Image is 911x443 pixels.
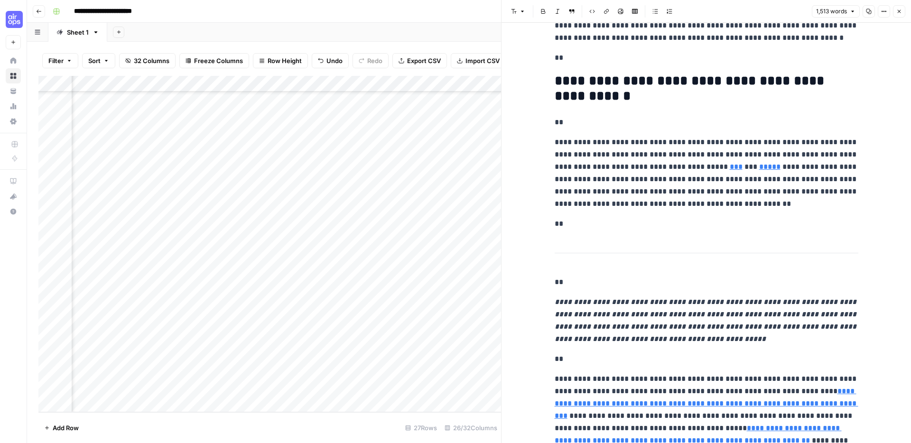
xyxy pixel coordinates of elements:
[48,23,107,42] a: Sheet 1
[326,56,343,65] span: Undo
[6,99,21,114] a: Usage
[816,7,847,16] span: 1,513 words
[6,174,21,189] a: AirOps Academy
[42,53,78,68] button: Filter
[465,56,500,65] span: Import CSV
[6,189,21,204] button: What's new?
[53,423,79,433] span: Add Row
[401,420,441,435] div: 27 Rows
[6,53,21,68] a: Home
[6,204,21,219] button: Help + Support
[268,56,302,65] span: Row Height
[367,56,382,65] span: Redo
[451,53,506,68] button: Import CSV
[6,8,21,31] button: Workspace: Cohort 4
[392,53,447,68] button: Export CSV
[6,11,23,28] img: Cohort 4 Logo
[441,420,501,435] div: 26/32 Columns
[67,28,89,37] div: Sheet 1
[812,5,860,18] button: 1,513 words
[6,68,21,83] a: Browse
[88,56,101,65] span: Sort
[194,56,243,65] span: Freeze Columns
[179,53,249,68] button: Freeze Columns
[353,53,389,68] button: Redo
[312,53,349,68] button: Undo
[253,53,308,68] button: Row Height
[407,56,441,65] span: Export CSV
[82,53,115,68] button: Sort
[6,83,21,99] a: Your Data
[38,420,84,435] button: Add Row
[119,53,176,68] button: 32 Columns
[6,114,21,129] a: Settings
[6,189,20,203] div: What's new?
[134,56,169,65] span: 32 Columns
[48,56,64,65] span: Filter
